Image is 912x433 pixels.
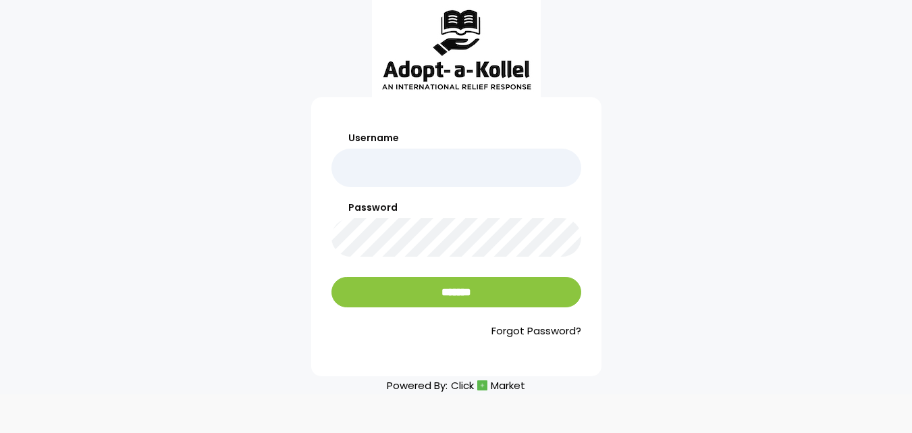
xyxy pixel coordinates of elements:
a: Forgot Password? [331,324,581,339]
p: Powered By: [387,376,525,394]
label: Password [331,201,581,215]
img: cm_icon.png [477,380,487,390]
a: ClickMarket [451,376,525,394]
label: Username [331,131,581,145]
